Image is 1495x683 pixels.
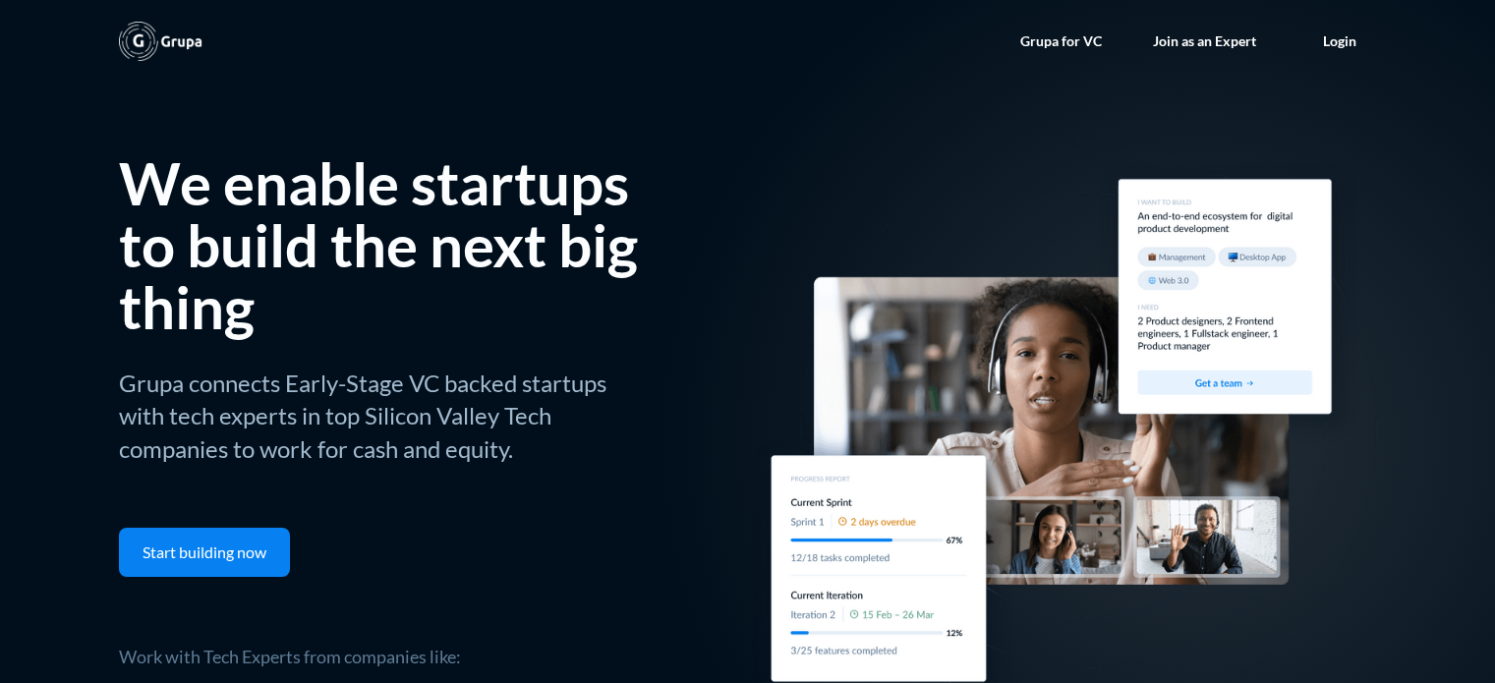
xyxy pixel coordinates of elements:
a: Login [1303,12,1376,71]
a: Grupa for VC [1001,12,1121,71]
a: Start building now [119,528,290,577]
p: Grupa connects Early-Stage VC backed startups with tech experts in top Silicon Valley Tech compan... [119,362,656,466]
h1: We enable startups to build the next big thing [119,147,638,342]
p: Work with Tech Experts from companies like: [119,640,748,669]
a: home [119,22,203,61]
a: Join as an Expert [1133,12,1276,71]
